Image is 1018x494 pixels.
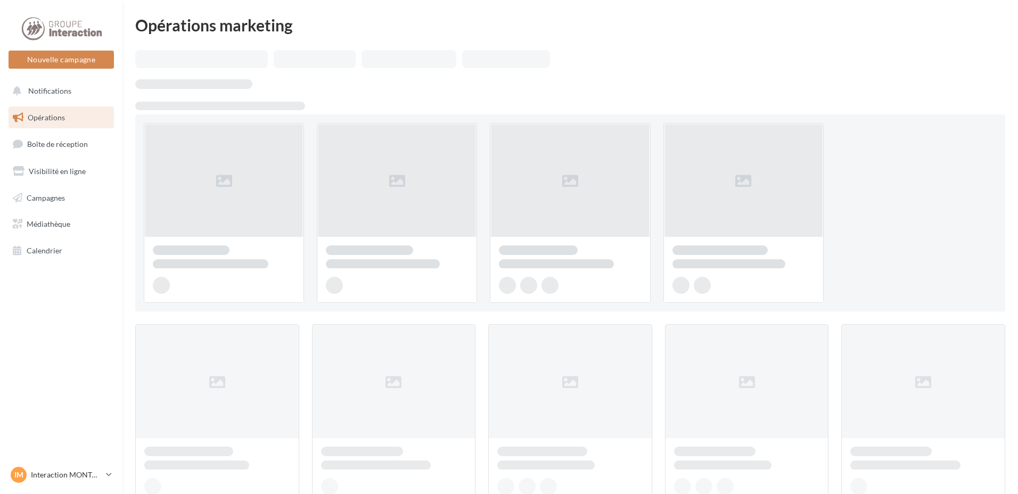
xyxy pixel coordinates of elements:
[135,17,1005,33] div: Opérations marketing
[27,139,88,149] span: Boîte de réception
[6,106,116,129] a: Opérations
[28,113,65,122] span: Opérations
[6,240,116,262] a: Calendrier
[6,213,116,235] a: Médiathèque
[6,80,112,102] button: Notifications
[27,219,70,228] span: Médiathèque
[6,133,116,155] a: Boîte de réception
[27,193,65,202] span: Campagnes
[29,167,86,176] span: Visibilité en ligne
[6,187,116,209] a: Campagnes
[14,470,23,480] span: IM
[9,465,114,485] a: IM Interaction MONTAIGU
[6,160,116,183] a: Visibilité en ligne
[9,51,114,69] button: Nouvelle campagne
[31,470,102,480] p: Interaction MONTAIGU
[28,86,71,95] span: Notifications
[27,246,62,255] span: Calendrier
